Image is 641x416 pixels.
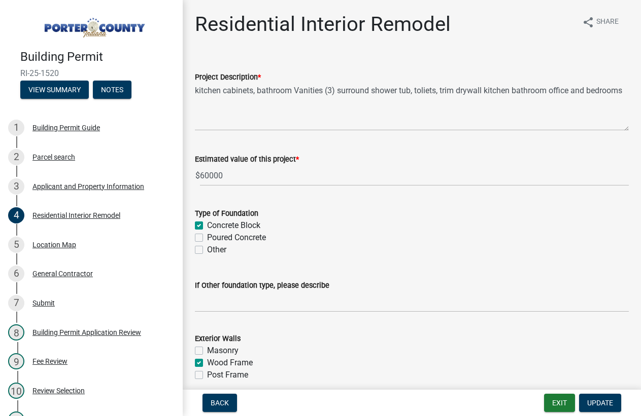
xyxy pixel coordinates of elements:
[596,16,619,28] span: Share
[211,399,229,407] span: Back
[203,394,237,412] button: Back
[207,232,266,244] label: Poured Concrete
[8,120,24,136] div: 1
[8,295,24,311] div: 7
[8,383,24,399] div: 10
[32,299,55,307] div: Submit
[32,183,144,190] div: Applicant and Property Information
[93,86,131,94] wm-modal-confirm: Notes
[32,358,68,365] div: Fee Review
[32,329,141,336] div: Building Permit Application Review
[195,210,258,217] label: Type of Foundation
[32,270,93,277] div: General Contractor
[32,124,100,131] div: Building Permit Guide
[207,345,239,357] label: Masonry
[195,282,329,289] label: If Other foundation type, please describe
[20,86,89,94] wm-modal-confirm: Summary
[32,212,120,219] div: Residential Interior Remodel
[20,81,89,99] button: View Summary
[544,394,575,412] button: Exit
[8,237,24,253] div: 5
[8,207,24,223] div: 4
[207,369,248,381] label: Post Frame
[93,81,131,99] button: Notes
[207,219,260,232] label: Concrete Block
[195,156,299,163] label: Estimated value of this project
[579,394,621,412] button: Update
[207,357,253,369] label: Wood Frame
[587,399,613,407] span: Update
[32,154,75,161] div: Parcel search
[20,50,175,64] h4: Building Permit
[8,324,24,341] div: 8
[195,335,241,343] label: Exterior Walls
[8,353,24,369] div: 9
[195,74,261,81] label: Project Description
[20,11,166,39] img: Porter County, Indiana
[574,12,627,32] button: shareShare
[582,16,594,28] i: share
[195,165,200,186] span: $
[195,12,451,36] h1: Residential Interior Remodel
[207,244,226,256] label: Other
[8,149,24,165] div: 2
[8,266,24,282] div: 6
[32,387,85,394] div: Review Selection
[8,178,24,195] div: 3
[20,68,162,78] span: RI-25-1520
[32,241,76,248] div: Location Map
